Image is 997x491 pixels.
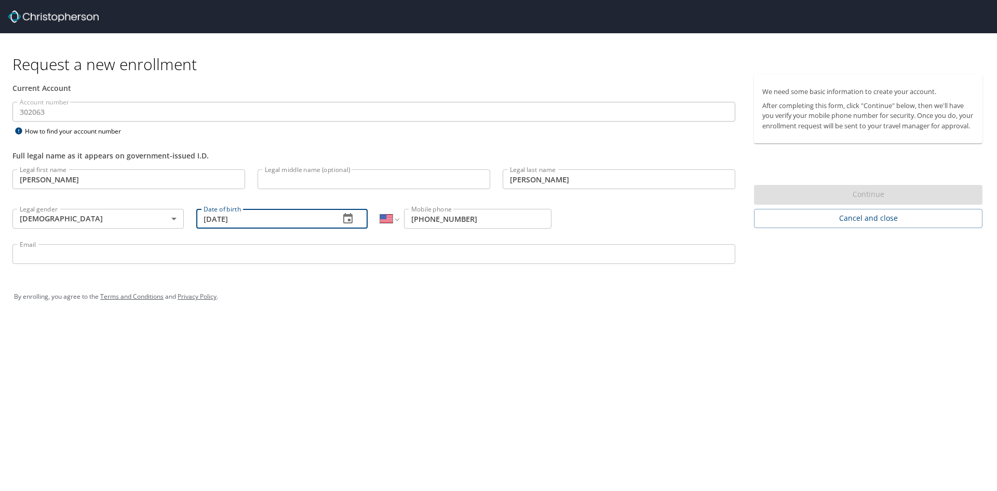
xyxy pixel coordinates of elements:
[12,83,735,94] div: Current Account
[14,284,983,310] div: By enrolling, you agree to the and .
[178,292,217,301] a: Privacy Policy
[762,87,974,97] p: We need some basic information to create your account.
[12,125,142,138] div: How to find your account number
[12,54,991,74] h1: Request a new enrollment
[762,212,974,225] span: Cancel and close
[196,209,331,229] input: MM/DD/YYYY
[754,209,982,228] button: Cancel and close
[8,10,99,23] img: cbt logo
[762,101,974,131] p: After completing this form, click "Continue" below, then we'll have you verify your mobile phone ...
[100,292,164,301] a: Terms and Conditions
[12,150,735,161] div: Full legal name as it appears on government-issued I.D.
[12,209,184,229] div: [DEMOGRAPHIC_DATA]
[404,209,551,229] input: Enter phone number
